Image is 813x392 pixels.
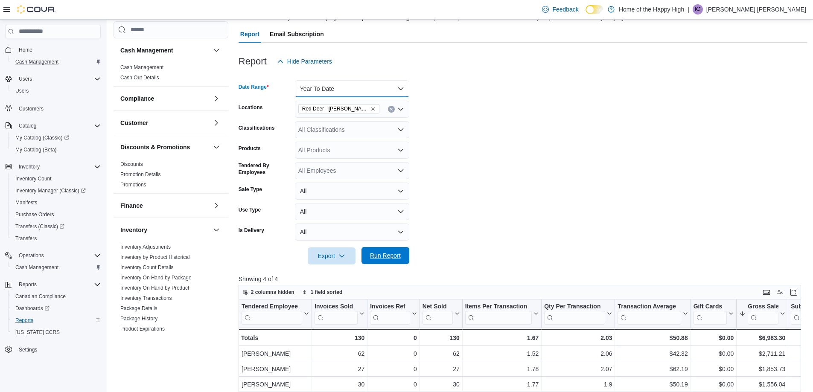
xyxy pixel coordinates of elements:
[295,183,409,200] button: All
[211,118,221,128] button: Customer
[17,5,55,14] img: Cova
[12,315,101,325] span: Reports
[15,293,66,300] span: Canadian Compliance
[9,261,104,273] button: Cash Management
[693,303,727,325] div: Gift Card Sales
[12,145,101,155] span: My Catalog (Beta)
[19,75,32,82] span: Users
[15,45,36,55] a: Home
[120,119,148,127] h3: Customer
[120,244,171,250] span: Inventory Adjustments
[15,162,43,172] button: Inventory
[688,4,689,15] p: |
[9,85,104,97] button: Users
[239,287,298,297] button: 2 columns hidden
[15,187,86,194] span: Inventory Manager (Classic)
[12,197,41,208] a: Manifests
[544,303,605,325] div: Qty Per Transaction
[295,203,409,220] button: All
[120,75,159,81] a: Cash Out Details
[552,5,578,14] span: Feedback
[706,4,806,15] p: [PERSON_NAME] [PERSON_NAME]
[544,379,612,389] div: 1.9
[120,171,161,177] a: Promotion Details
[397,167,404,174] button: Open list of options
[9,132,104,144] a: My Catalog (Classic)
[12,197,101,208] span: Manifests
[12,133,101,143] span: My Catalog (Classic)
[12,145,60,155] a: My Catalog (Beta)
[465,303,532,325] div: Items Per Transaction
[120,275,192,281] a: Inventory On Hand by Package
[748,303,778,311] div: Gross Sales
[120,305,157,311] a: Package Details
[287,57,332,66] span: Hide Parameters
[9,290,104,302] button: Canadian Compliance
[242,348,309,359] div: [PERSON_NAME]
[370,379,417,389] div: 0
[308,247,356,264] button: Export
[299,287,346,297] button: 1 field sorted
[739,303,785,325] button: Gross Sales
[9,185,104,197] a: Inventory Manager (Classic)
[693,303,727,311] div: Gift Cards
[15,103,101,113] span: Customers
[465,333,539,343] div: 1.67
[19,105,44,112] span: Customers
[120,305,157,312] span: Package Details
[302,105,369,113] span: Red Deer - [PERSON_NAME] Place - Fire & Flower
[2,73,104,85] button: Users
[423,379,460,389] div: 30
[739,364,785,374] div: $1,853.73
[15,87,29,94] span: Users
[9,302,104,314] a: Dashboards
[388,106,395,113] button: Clear input
[15,134,69,141] span: My Catalog (Classic)
[120,325,165,332] span: Product Expirations
[295,224,409,241] button: All
[240,26,259,43] span: Report
[422,303,459,325] button: Net Sold
[120,161,143,168] span: Discounts
[239,186,262,193] label: Sale Type
[370,303,410,311] div: Invoices Ref
[15,305,50,312] span: Dashboards
[15,74,101,84] span: Users
[618,333,688,343] div: $50.88
[19,46,32,53] span: Home
[12,315,37,325] a: Reports
[12,174,55,184] a: Inventory Count
[239,206,261,213] label: Use Type
[12,233,101,244] span: Transfers
[19,122,36,129] span: Catalog
[242,379,309,389] div: [PERSON_NAME]
[695,4,701,15] span: KJ
[15,162,101,172] span: Inventory
[242,303,302,311] div: Tendered Employee
[15,121,40,131] button: Catalog
[618,303,681,325] div: Transaction Average
[239,275,807,283] p: Showing 4 of 4
[241,333,309,343] div: Totals
[2,279,104,290] button: Reports
[12,327,101,337] span: Washington CCRS
[315,333,364,343] div: 130
[2,44,104,56] button: Home
[12,86,32,96] a: Users
[15,58,58,65] span: Cash Management
[120,295,172,301] a: Inventory Transactions
[15,104,47,114] a: Customers
[12,174,101,184] span: Inventory Count
[9,173,104,185] button: Inventory Count
[761,287,772,297] button: Keyboard shortcuts
[120,143,210,151] button: Discounts & Promotions
[270,26,324,43] span: Email Subscription
[239,84,269,90] label: Date Range
[120,285,189,291] span: Inventory On Hand by Product
[313,247,350,264] span: Export
[693,348,734,359] div: $0.00
[120,64,163,71] span: Cash Management
[120,182,146,188] a: Promotions
[15,223,64,230] span: Transfers (Classic)
[12,221,68,232] a: Transfers (Classic)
